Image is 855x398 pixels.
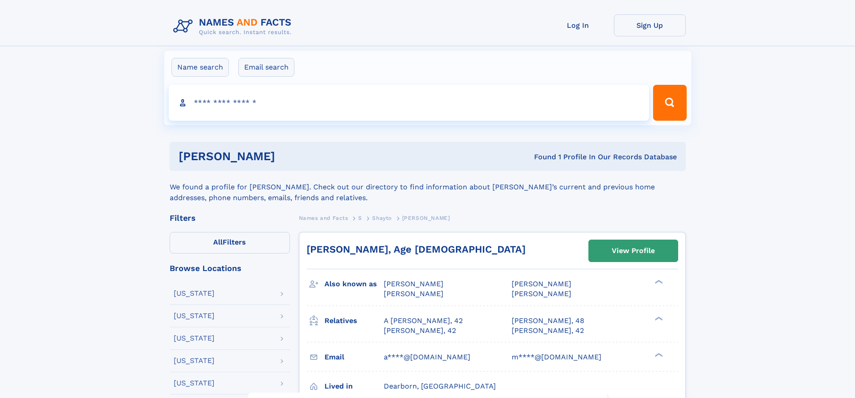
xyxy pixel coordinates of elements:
[653,85,686,121] button: Search Button
[299,212,348,223] a: Names and Facts
[372,212,392,223] a: Shayto
[653,352,663,358] div: ❯
[213,238,223,246] span: All
[542,14,614,36] a: Log In
[404,152,677,162] div: Found 1 Profile In Our Records Database
[653,279,663,285] div: ❯
[174,335,215,342] div: [US_STATE]
[512,316,584,326] a: [PERSON_NAME], 48
[238,58,294,77] label: Email search
[384,280,443,288] span: [PERSON_NAME]
[324,350,384,365] h3: Email
[174,290,215,297] div: [US_STATE]
[612,241,655,261] div: View Profile
[384,326,456,336] a: [PERSON_NAME], 42
[324,379,384,394] h3: Lived in
[358,212,362,223] a: S
[174,357,215,364] div: [US_STATE]
[512,326,584,336] a: [PERSON_NAME], 42
[324,276,384,292] h3: Also known as
[324,313,384,328] h3: Relatives
[372,215,392,221] span: Shayto
[179,151,405,162] h1: [PERSON_NAME]
[169,85,649,121] input: search input
[174,380,215,387] div: [US_STATE]
[614,14,686,36] a: Sign Up
[384,316,463,326] a: A [PERSON_NAME], 42
[170,14,299,39] img: Logo Names and Facts
[384,289,443,298] span: [PERSON_NAME]
[170,171,686,203] div: We found a profile for [PERSON_NAME]. Check out our directory to find information about [PERSON_N...
[171,58,229,77] label: Name search
[384,382,496,390] span: Dearborn, [GEOGRAPHIC_DATA]
[589,240,678,262] a: View Profile
[170,264,290,272] div: Browse Locations
[358,215,362,221] span: S
[653,315,663,321] div: ❯
[307,244,526,255] a: [PERSON_NAME], Age [DEMOGRAPHIC_DATA]
[170,232,290,254] label: Filters
[402,215,450,221] span: [PERSON_NAME]
[174,312,215,319] div: [US_STATE]
[512,280,571,288] span: [PERSON_NAME]
[512,289,571,298] span: [PERSON_NAME]
[170,214,290,222] div: Filters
